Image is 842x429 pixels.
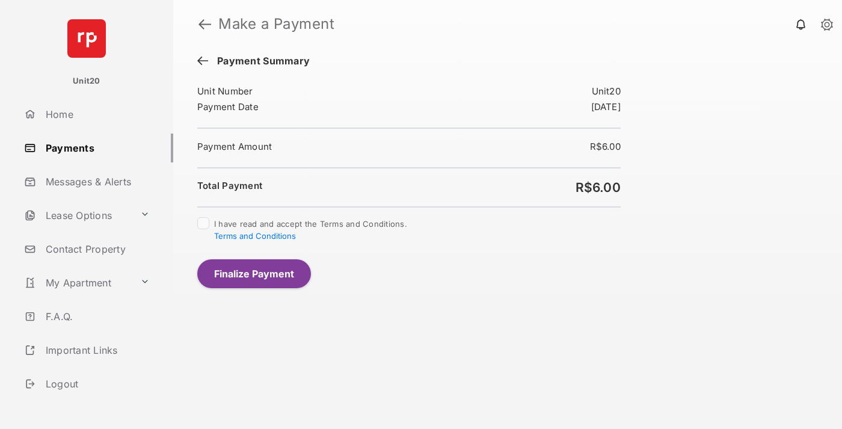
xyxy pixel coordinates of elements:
[19,268,135,297] a: My Apartment
[73,75,100,87] p: Unit20
[197,259,311,288] button: Finalize Payment
[211,55,310,69] span: Payment Summary
[19,100,173,129] a: Home
[218,17,334,31] strong: Make a Payment
[19,134,173,162] a: Payments
[19,336,155,365] a: Important Links
[19,235,173,264] a: Contact Property
[67,19,106,58] img: svg+xml;base64,PHN2ZyB4bWxucz0iaHR0cDovL3d3dy53My5vcmcvMjAwMC9zdmciIHdpZHRoPSI2NCIgaGVpZ2h0PSI2NC...
[214,231,296,241] button: I have read and accept the Terms and Conditions.
[19,167,173,196] a: Messages & Alerts
[19,201,135,230] a: Lease Options
[19,369,173,398] a: Logout
[214,219,407,241] span: I have read and accept the Terms and Conditions.
[19,302,173,331] a: F.A.Q.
